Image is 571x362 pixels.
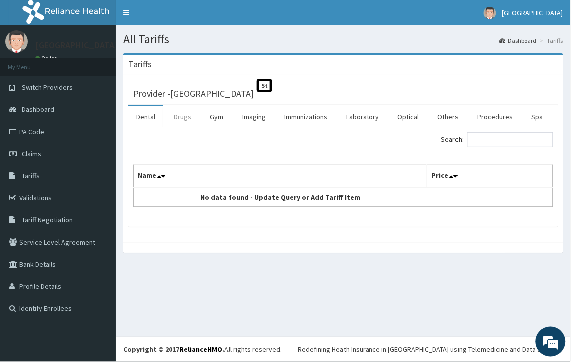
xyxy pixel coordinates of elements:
[22,149,41,158] span: Claims
[128,60,152,69] h3: Tariffs
[427,165,553,188] th: Price
[298,344,563,354] div: Redefining Heath Insurance in [GEOGRAPHIC_DATA] using Telemedicine and Data Science!
[441,132,553,147] label: Search:
[133,89,254,98] h3: Provider - [GEOGRAPHIC_DATA]
[524,106,551,128] a: Spa
[467,132,553,147] input: Search:
[128,106,163,128] a: Dental
[502,8,563,17] span: [GEOGRAPHIC_DATA]
[166,106,199,128] a: Drugs
[202,106,232,128] a: Gym
[390,106,427,128] a: Optical
[338,106,387,128] a: Laboratory
[5,30,28,53] img: User Image
[234,106,274,128] a: Imaging
[538,36,563,45] li: Tariffs
[276,106,335,128] a: Immunizations
[123,33,563,46] h1: All Tariffs
[470,106,521,128] a: Procedures
[116,336,571,362] footer: All rights reserved.
[35,55,59,62] a: Online
[134,188,427,207] td: No data found - Update Query or Add Tariff Item
[484,7,496,19] img: User Image
[22,83,73,92] span: Switch Providers
[257,79,272,92] span: St
[22,215,73,224] span: Tariff Negotiation
[179,345,222,354] a: RelianceHMO
[430,106,467,128] a: Others
[22,171,40,180] span: Tariffs
[134,165,427,188] th: Name
[123,345,224,354] strong: Copyright © 2017 .
[500,36,537,45] a: Dashboard
[35,41,118,50] p: [GEOGRAPHIC_DATA]
[22,105,54,114] span: Dashboard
